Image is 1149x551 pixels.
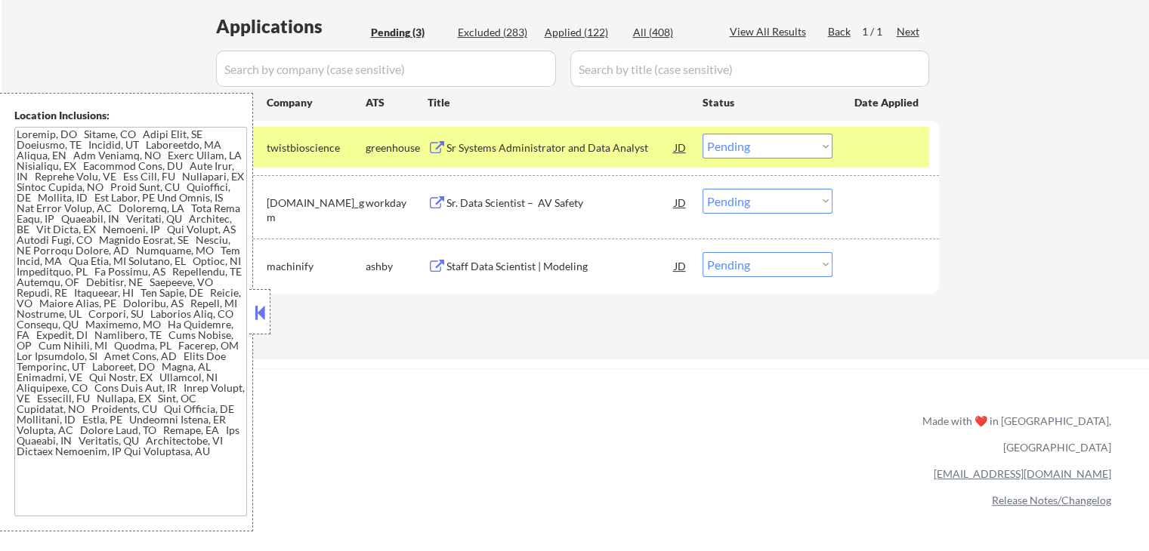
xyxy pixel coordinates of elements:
[267,195,366,225] div: [DOMAIN_NAME]_gm
[897,24,921,39] div: Next
[446,259,675,274] div: Staff Data Scientist | Modeling
[366,140,428,155] div: greenhouse
[730,24,811,39] div: View All Results
[267,95,366,110] div: Company
[216,17,366,35] div: Applications
[633,25,709,40] div: All (408)
[916,408,1111,460] div: Made with ❤️ in [GEOGRAPHIC_DATA], [GEOGRAPHIC_DATA]
[673,189,688,216] div: JD
[14,108,247,123] div: Location Inclusions:
[446,140,675,155] div: Sr Systems Administrator and Data Analyst
[366,195,428,211] div: workday
[570,51,929,87] input: Search by title (case sensitive)
[673,252,688,279] div: JD
[216,51,556,87] input: Search by company (case sensitive)
[446,195,675,211] div: Sr. Data Scientist – AV Safety
[862,24,897,39] div: 1 / 1
[934,467,1111,480] a: [EMAIL_ADDRESS][DOMAIN_NAME]
[458,25,533,40] div: Excluded (283)
[428,95,688,110] div: Title
[30,429,607,445] a: Refer & earn free applications 👯‍♀️
[992,494,1111,506] a: Release Notes/Changelog
[673,134,688,161] div: JD
[545,25,620,40] div: Applied (122)
[828,24,852,39] div: Back
[267,140,366,155] div: twistbioscience
[703,88,832,115] div: Status
[366,259,428,274] div: ashby
[854,95,921,110] div: Date Applied
[267,259,366,274] div: machinify
[366,95,428,110] div: ATS
[371,25,446,40] div: Pending (3)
